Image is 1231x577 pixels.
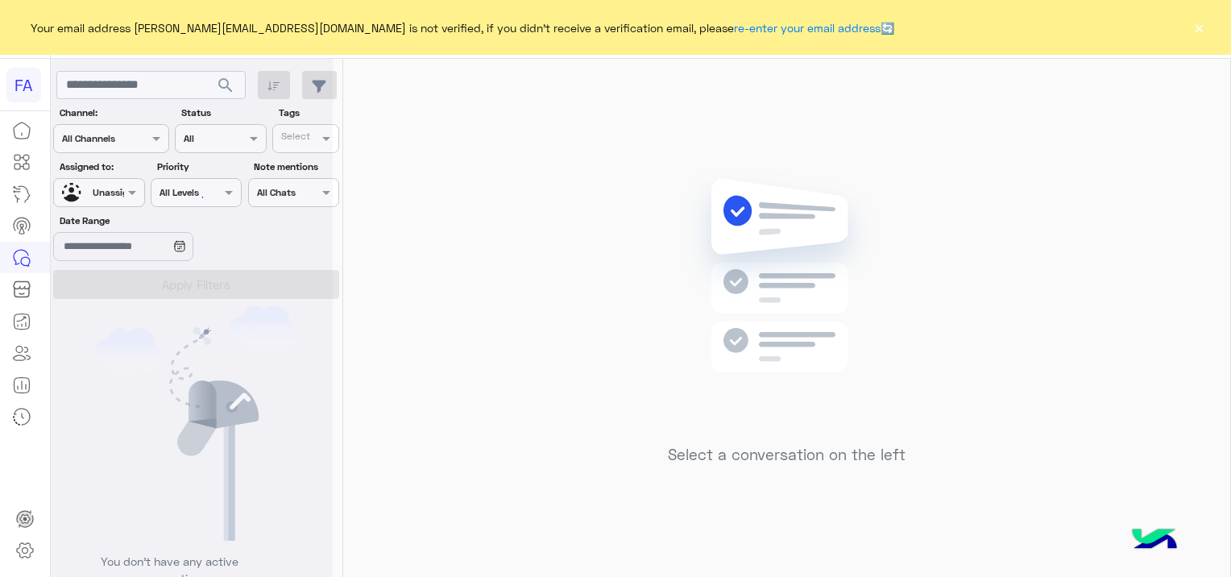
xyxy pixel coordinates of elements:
h5: Select a conversation on the left [668,446,906,464]
div: FA [6,68,41,102]
img: no messages [670,166,903,434]
div: Select [279,129,310,147]
span: Your email address [PERSON_NAME][EMAIL_ADDRESS][DOMAIN_NAME] is not verified, if you didn't recei... [31,19,894,36]
button: × [1191,19,1207,35]
a: re-enter your email address [734,21,881,35]
div: loading... [177,183,205,211]
img: hulul-logo.png [1126,513,1183,569]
